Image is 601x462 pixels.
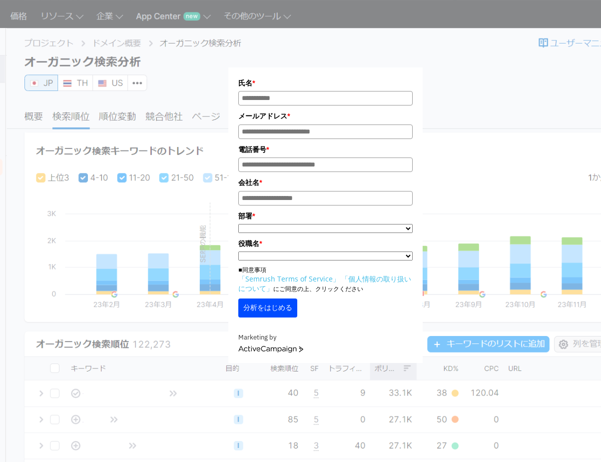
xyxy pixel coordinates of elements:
label: メールアドレス [238,110,412,121]
label: 部署 [238,210,412,221]
label: 氏名 [238,77,412,88]
a: 「個人情報の取り扱いについて」 [238,274,411,293]
p: ■同意事項 にご同意の上、クリックください [238,265,412,293]
label: 会社名 [238,177,412,188]
label: 役職名 [238,238,412,249]
label: 電話番号 [238,144,412,155]
div: Marketing by [238,332,412,343]
button: 分析をはじめる [238,298,297,317]
a: 「Semrush Terms of Service」 [238,274,340,283]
